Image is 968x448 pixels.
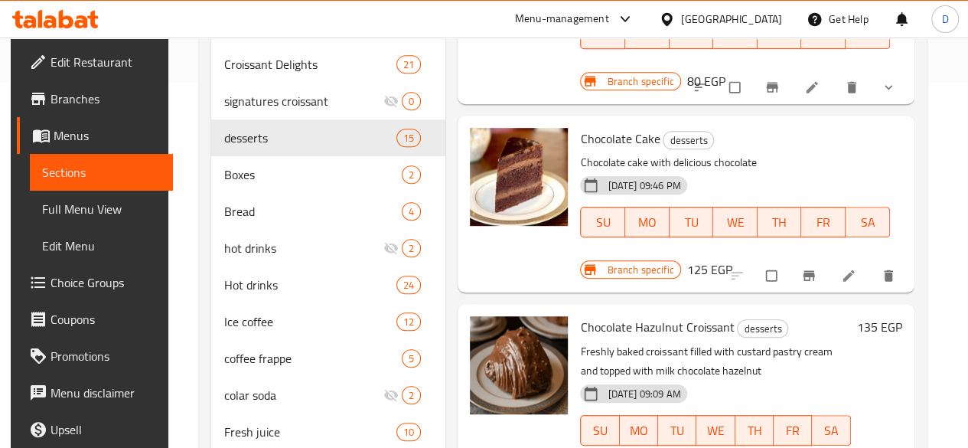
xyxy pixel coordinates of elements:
h6: 125 EGP [687,259,732,280]
svg: Inactive section [383,93,399,109]
span: 0 [403,94,420,109]
span: Choice Groups [51,273,160,292]
span: SA [818,420,844,442]
span: TU [676,23,708,45]
button: TH [735,415,774,446]
span: Branch specific [601,74,680,89]
div: coffee frappe [223,349,402,368]
div: [GEOGRAPHIC_DATA] [681,11,782,28]
span: 2 [403,388,420,403]
span: MO [631,23,663,45]
div: items [402,239,421,257]
div: Menu-management [515,10,609,28]
span: Chocolate Hazulnut Croissant [580,316,734,338]
span: colar soda [223,386,383,404]
div: Boxes [223,165,402,184]
span: MO [631,211,663,234]
div: signatures croissant0 [211,83,445,119]
button: SA [846,207,890,237]
img: Chocolate Cake [470,128,568,226]
svg: Show Choices [881,80,896,95]
svg: Inactive section [383,240,399,256]
span: Promotions [51,347,160,365]
button: Branch-specific-item [755,70,792,104]
span: TH [764,23,796,45]
span: Edit Menu [42,237,160,255]
span: WE [719,211,751,234]
div: items [402,386,421,404]
span: Bread [223,202,402,221]
a: Upsell [17,411,172,448]
button: sort-choices [683,70,720,104]
span: Upsell [51,420,160,439]
button: delete [872,259,908,293]
span: desserts [663,132,713,149]
div: signatures croissant [223,92,383,110]
span: Menus [54,126,160,145]
span: 12 [397,315,420,329]
span: TH [741,420,768,442]
span: [DATE] 09:09 AM [601,387,686,401]
a: Choice Groups [17,264,172,301]
span: MO [626,420,652,442]
div: hot drinks2 [211,230,445,267]
div: Ice coffee12 [211,303,445,340]
span: Select to update [720,73,752,102]
span: TH [764,211,796,234]
button: show more [872,70,908,104]
span: Full Menu View [42,200,160,218]
div: Hot drinks24 [211,267,445,303]
button: delete [835,70,872,104]
span: SA [852,211,884,234]
div: desserts [663,131,714,149]
div: items [402,202,421,221]
a: Full Menu View [30,191,172,227]
span: 5 [403,352,420,366]
a: Edit menu item [841,268,859,283]
span: Branch specific [601,263,680,277]
span: 24 [397,278,420,293]
a: Coupons [17,301,172,338]
div: coffee frappe5 [211,340,445,377]
span: Edit Restaurant [51,53,160,71]
span: desserts [738,320,787,338]
span: Croissant Delights [223,55,396,74]
span: SU [587,211,618,234]
button: MO [625,207,670,237]
div: items [396,423,421,441]
span: SU [587,420,613,442]
span: FR [807,211,839,234]
button: WE [696,415,735,446]
div: desserts15 [211,119,445,156]
span: WE [719,23,751,45]
span: Hot drinks [223,276,396,294]
button: TU [670,207,714,237]
span: 21 [397,57,420,72]
p: Freshly baked croissant filled with custard pastry cream and topped with milk chocolate hazelnut [580,342,850,381]
p: Chocolate cake with delicious chocolate [580,153,889,172]
svg: Inactive section [383,388,399,403]
button: SU [580,207,624,237]
span: Ice coffee [223,312,396,331]
span: desserts [223,129,396,147]
span: Sections [42,163,160,181]
a: Promotions [17,338,172,374]
span: Branches [51,90,160,108]
div: items [402,165,421,184]
span: Menu disclaimer [51,384,160,402]
a: Branches [17,80,172,117]
button: MO [620,415,658,446]
span: WE [702,420,728,442]
div: Bread4 [211,193,445,230]
a: Edit Menu [30,227,172,264]
span: SA [852,23,884,45]
a: Edit menu item [804,80,823,95]
a: Edit Restaurant [17,44,172,80]
div: items [396,55,421,74]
